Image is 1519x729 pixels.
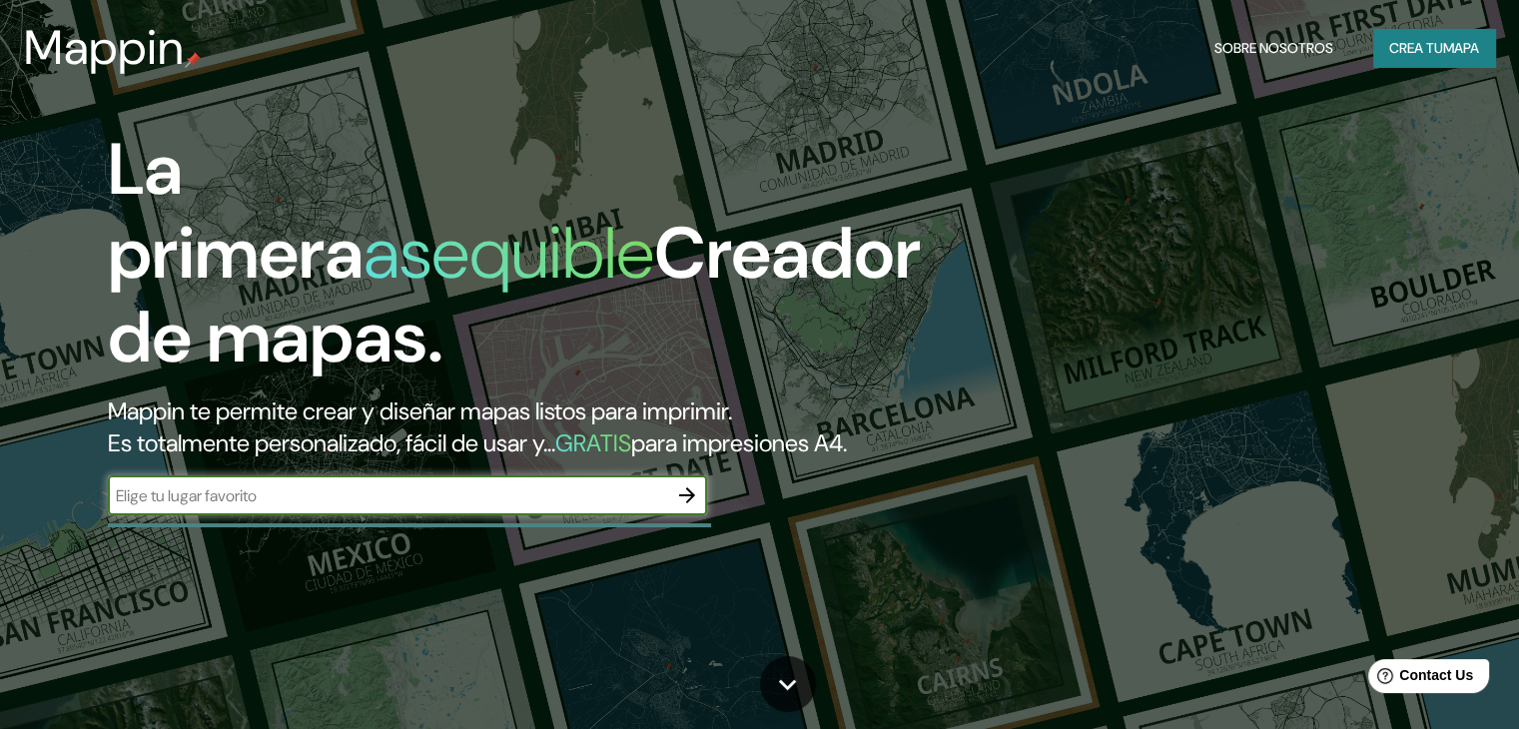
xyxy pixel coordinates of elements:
font: para impresiones A4. [631,427,847,458]
font: GRATIS [555,427,631,458]
font: Creador de mapas. [108,207,921,383]
font: Es totalmente personalizado, fácil de usar y... [108,427,555,458]
font: asequible [364,207,654,300]
font: Sobre nosotros [1214,39,1333,57]
font: La primera [108,123,364,300]
button: Crea tumapa [1373,29,1495,67]
button: Sobre nosotros [1206,29,1341,67]
input: Elige tu lugar favorito [108,484,667,507]
iframe: Help widget launcher [1341,651,1497,707]
img: pin de mapeo [185,52,201,68]
font: Mappin te permite crear y diseñar mapas listos para imprimir. [108,395,732,426]
font: Mappin [24,16,185,79]
font: mapa [1443,39,1479,57]
font: Crea tu [1389,39,1443,57]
